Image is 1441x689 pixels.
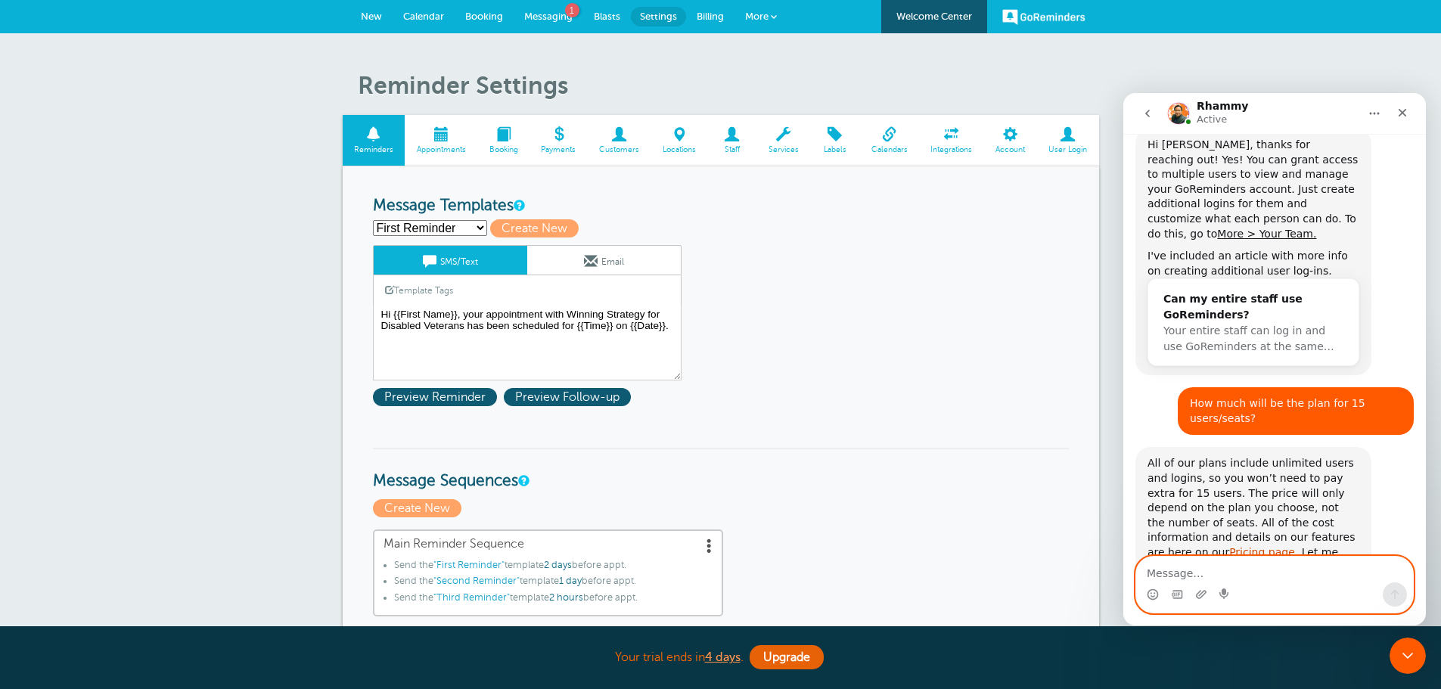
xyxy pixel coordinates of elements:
span: Account [992,145,1030,154]
a: User Login [1037,115,1099,166]
span: Integrations [927,145,977,154]
h3: Message Sequences [373,448,1069,491]
a: Services [756,115,810,166]
span: "First Reminder" [433,560,505,570]
a: SMS/Text [374,246,527,275]
span: Settings [640,11,677,22]
span: Booking [465,11,503,22]
span: Preview Reminder [373,388,497,406]
span: Preview Follow-up [504,388,631,406]
span: Create New [373,499,461,517]
span: Labels [818,145,852,154]
a: Template Tags [374,275,464,305]
a: 4 days [705,650,741,664]
li: Send the template before appt. [394,576,713,592]
span: 1 [565,3,579,17]
span: User Login [1045,145,1092,154]
a: Settings [631,7,686,26]
span: Main Reminder Sequence [384,537,713,551]
h3: Message Templates [373,197,1069,216]
span: 1 day [559,576,582,586]
span: "Second Reminder" [433,576,520,586]
a: Preview Reminder [373,390,504,404]
iframe: Intercom live chat [1123,93,1426,625]
li: Send the template before appt. [394,592,713,609]
a: Integrations [919,115,984,166]
h1: Reminder Settings [358,71,1099,100]
span: 2 hours [549,592,583,603]
a: Payments [530,115,588,166]
div: Your trial ends in . [343,641,1099,674]
span: 2 days [544,560,572,570]
a: Main Reminder Sequence Send the"First Reminder"template2 daysbefore appt.Send the"Second Reminder... [373,529,723,616]
span: Calendar [403,11,444,22]
span: "Third Reminder" [433,592,510,603]
span: Calendars [867,145,911,154]
a: Booking [477,115,530,166]
a: Labels [810,115,859,166]
a: Create New [373,501,465,515]
span: New [361,11,382,22]
a: Customers [588,115,651,166]
span: Messaging [524,11,573,22]
span: Booking [485,145,522,154]
span: Appointments [412,145,470,154]
span: Create New [490,219,579,237]
a: Account [984,115,1037,166]
span: Customers [595,145,644,154]
li: Send the template before appt. [394,560,713,576]
a: Create New [490,222,585,235]
span: Reminders [350,145,398,154]
a: Email [527,246,681,275]
span: More [745,11,769,22]
span: Payments [537,145,580,154]
span: Services [764,145,803,154]
a: Preview Follow-up [504,390,635,404]
a: Staff [707,115,756,166]
a: Message Sequences allow you to setup multiple reminder schedules that can use different Message T... [518,476,527,486]
a: Calendars [859,115,919,166]
a: Locations [651,115,708,166]
a: Upgrade [750,645,824,669]
iframe: Intercom live chat [1390,638,1426,674]
span: Blasts [594,11,620,22]
a: This is the wording for your reminder and follow-up messages. You can create multiple templates i... [514,200,523,210]
span: Billing [697,11,724,22]
span: Staff [715,145,749,154]
span: Locations [659,145,700,154]
a: Appointments [405,115,477,166]
textarea: Hi {{First Name}}, your appointment with Winning Strategy for Disabled Veterans has been schedule... [373,305,682,380]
